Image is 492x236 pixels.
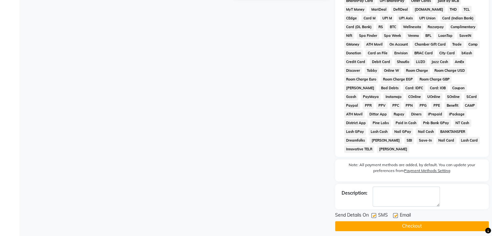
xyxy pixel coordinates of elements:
[366,49,389,57] span: Card on File
[404,102,415,109] span: PPN
[344,128,366,135] span: Lash GPay
[463,102,477,109] span: CAMP
[357,32,379,39] span: Spa Finder
[428,84,448,92] span: Card: IOB
[457,32,473,39] span: SaveIN
[378,212,388,220] span: SMS
[368,128,389,135] span: Lash Cash
[377,145,409,153] span: [PERSON_NAME]
[414,58,427,66] span: LUZO
[344,67,362,74] span: Discover
[430,58,450,66] span: Jazz Cash
[364,41,385,48] span: ATH Movil
[392,128,413,135] span: Nail GPay
[453,58,466,66] span: AmEx
[335,221,489,231] button: Checkout
[392,49,410,57] span: Envision
[344,102,360,109] span: Paypal
[367,111,389,118] span: Dittor App
[395,58,411,66] span: Shoutlo
[444,102,460,109] span: Benefit
[401,23,423,31] span: Wellnessta
[376,23,385,31] span: RS
[344,93,358,101] span: Gcash
[370,58,392,66] span: Debit Card
[426,111,444,118] span: iPrepaid
[421,119,451,127] span: Pnb Bank GPay
[344,111,365,118] span: ATH Movil
[417,15,438,22] span: UPI Union
[365,67,379,74] span: Tabby
[460,49,474,57] span: bKash
[390,102,401,109] span: PPC
[454,119,471,127] span: NT Cash
[342,190,367,197] div: Description:
[412,41,448,48] span: Chamber Gift Card
[445,93,462,101] span: SOnline
[381,76,415,83] span: Room Charge EGP
[397,15,415,22] span: UPI Axis
[379,84,400,92] span: Bad Debts
[450,41,464,48] span: Trade
[423,32,434,39] span: BFL
[344,76,378,83] span: Room Charge Euro
[418,102,429,109] span: PPG
[342,162,482,176] label: Note: All payment methods are added, by default. You can update your preferences from
[438,128,467,135] span: BANKTANSFER
[462,6,472,13] span: TCL
[363,102,374,109] span: PPR
[406,93,423,101] span: COnline
[344,32,355,39] span: Nift
[387,41,410,48] span: On Account
[391,6,410,13] span: DefiDeal
[344,84,377,92] span: [PERSON_NAME]
[376,102,388,109] span: PPV
[369,6,388,13] span: MariDeal
[412,49,435,57] span: BRAC Card
[448,6,459,13] span: THD
[369,137,402,144] span: [PERSON_NAME]
[393,119,418,127] span: Paid in Cash
[404,168,450,174] label: Payment Methods Setting
[403,84,425,92] span: Card: IDFC
[382,32,403,39] span: Spa Week
[404,67,430,74] span: Room Charge
[380,15,394,22] span: UPI M
[344,145,375,153] span: Innovative TELR
[440,15,476,22] span: Card (Indian Bank)
[409,111,423,118] span: Diners
[344,58,367,66] span: Credit Card
[344,41,362,48] span: GMoney
[449,23,478,31] span: Complimentary
[344,137,367,144] span: Dreamfolks
[459,137,480,144] span: Lash Card
[464,93,479,101] span: SCard
[466,41,480,48] span: Comp
[425,93,443,101] span: UOnline
[432,67,467,74] span: Room Charge USD
[370,119,391,127] span: Pine Labs
[417,137,434,144] span: Save-In
[383,93,403,101] span: Instamojo
[344,15,359,22] span: CEdge
[361,93,381,101] span: PayMaya
[361,15,377,22] span: Card M
[344,23,374,31] span: Card (DL Bank)
[437,49,457,57] span: City Card
[450,84,467,92] span: Coupon
[426,23,446,31] span: Razorpay
[436,137,456,144] span: Nail Card
[344,119,368,127] span: District App
[431,102,442,109] span: PPE
[335,212,369,220] span: Send Details On
[436,32,455,39] span: LoanTap
[400,212,411,220] span: Email
[382,67,401,74] span: Online W
[388,23,398,31] span: BTC
[447,111,467,118] span: iPackage
[391,111,406,118] span: Rupay
[417,76,452,83] span: Room Charge GBP
[416,128,436,135] span: Nail Cash
[404,137,414,144] span: SBI
[344,49,363,57] span: Donation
